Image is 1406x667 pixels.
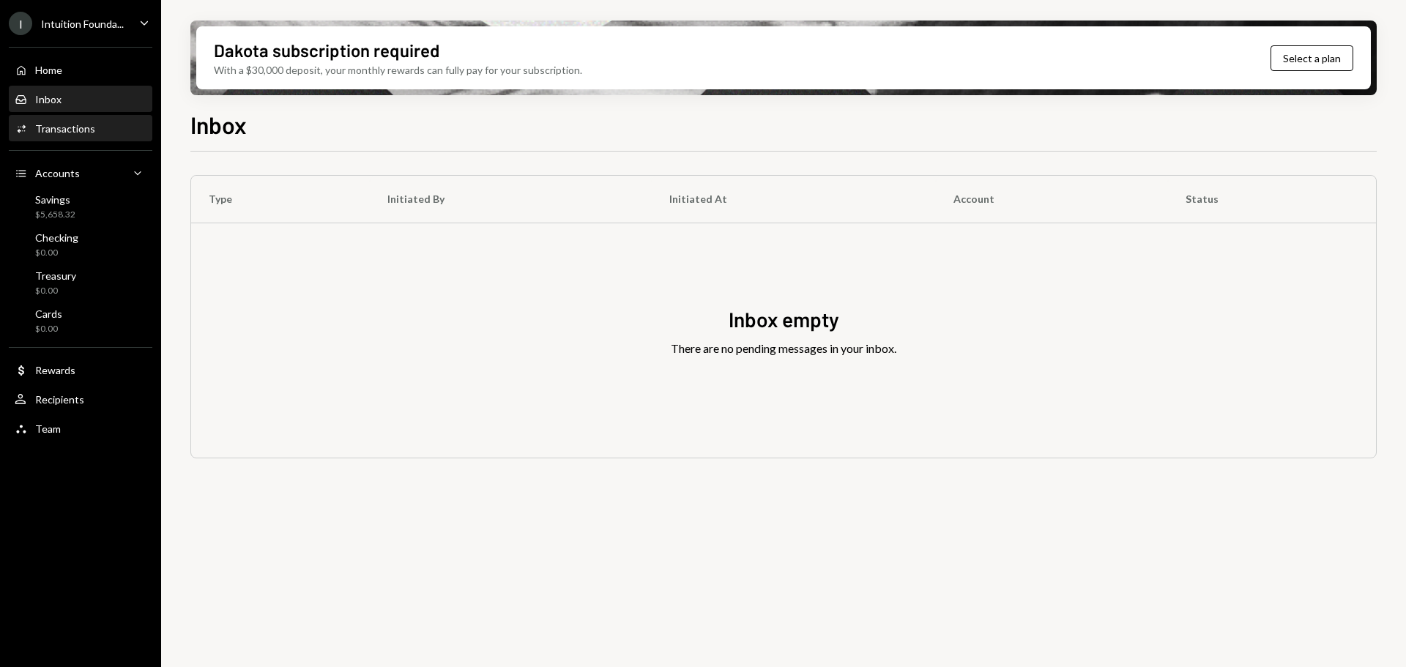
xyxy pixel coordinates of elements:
th: Status [1168,176,1376,223]
div: Intuition Founda... [41,18,124,30]
div: Dakota subscription required [214,38,439,62]
a: Recipients [9,386,152,412]
div: Inbox [35,93,62,105]
div: $0.00 [35,247,78,259]
th: Initiated At [652,176,936,223]
h1: Inbox [190,110,247,139]
a: Treasury$0.00 [9,265,152,300]
a: Team [9,415,152,441]
div: Inbox empty [729,305,839,334]
a: Accounts [9,160,152,186]
div: Checking [35,231,78,244]
div: $0.00 [35,285,76,297]
a: Cards$0.00 [9,303,152,338]
div: Accounts [35,167,80,179]
div: Rewards [35,364,75,376]
a: Checking$0.00 [9,227,152,262]
div: $0.00 [35,323,62,335]
div: Transactions [35,122,95,135]
th: Type [191,176,370,223]
div: Treasury [35,269,76,282]
div: With a $30,000 deposit, your monthly rewards can fully pay for your subscription. [214,62,582,78]
div: Recipients [35,393,84,406]
div: Savings [35,193,75,206]
a: Inbox [9,86,152,112]
div: Team [35,422,61,435]
div: Home [35,64,62,76]
a: Home [9,56,152,83]
div: Cards [35,308,62,320]
a: Transactions [9,115,152,141]
a: Savings$5,658.32 [9,189,152,224]
a: Rewards [9,357,152,383]
th: Account [936,176,1168,223]
div: There are no pending messages in your inbox. [671,340,896,357]
div: I [9,12,32,35]
button: Select a plan [1271,45,1353,71]
div: $5,658.32 [35,209,75,221]
th: Initiated By [370,176,652,223]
